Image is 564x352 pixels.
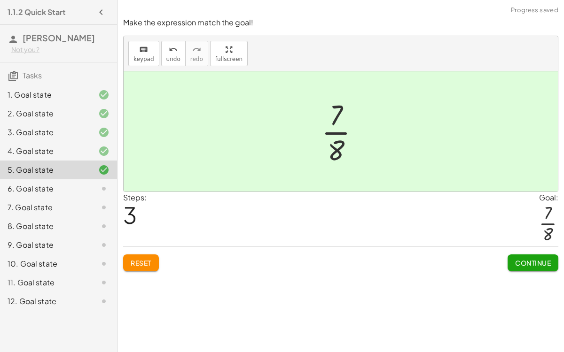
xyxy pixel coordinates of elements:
button: Reset [123,254,159,271]
div: 7. Goal state [8,202,83,213]
div: Goal: [539,192,558,203]
div: 4. Goal state [8,145,83,157]
span: [PERSON_NAME] [23,32,95,43]
i: Task finished and correct. [98,127,110,138]
div: 3. Goal state [8,127,83,138]
i: keyboard [139,44,148,55]
i: redo [192,44,201,55]
div: 1. Goal state [8,89,83,100]
span: Tasks [23,70,42,80]
span: 3 [123,200,137,229]
div: 8. Goal state [8,221,83,232]
div: Not you? [11,45,110,54]
i: Task not started. [98,277,110,288]
i: Task not started. [98,239,110,251]
button: undoundo [161,41,186,66]
i: Task not started. [98,296,110,307]
span: fullscreen [215,56,243,62]
i: undo [169,44,178,55]
div: 2. Goal state [8,108,83,119]
i: Task not started. [98,183,110,194]
div: 9. Goal state [8,239,83,251]
span: keypad [133,56,154,62]
span: Reset [131,259,151,267]
button: redoredo [185,41,208,66]
label: Steps: [123,192,147,202]
div: 5. Goal state [8,164,83,176]
button: Continue [508,254,558,271]
div: 12. Goal state [8,296,83,307]
p: Make the expression match the goal! [123,17,558,28]
span: redo [190,56,203,62]
i: Task not started. [98,221,110,232]
div: 10. Goal state [8,258,83,269]
span: undo [166,56,180,62]
button: keyboardkeypad [128,41,159,66]
i: Task finished and correct. [98,89,110,100]
div: 6. Goal state [8,183,83,194]
i: Task finished and correct. [98,145,110,157]
i: Task finished and correct. [98,164,110,176]
h4: 1.1.2 Quick Start [8,7,66,18]
i: Task not started. [98,202,110,213]
span: Progress saved [511,6,558,15]
div: 11. Goal state [8,277,83,288]
button: fullscreen [210,41,248,66]
i: Task not started. [98,258,110,269]
i: Task finished and correct. [98,108,110,119]
span: Continue [515,259,551,267]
